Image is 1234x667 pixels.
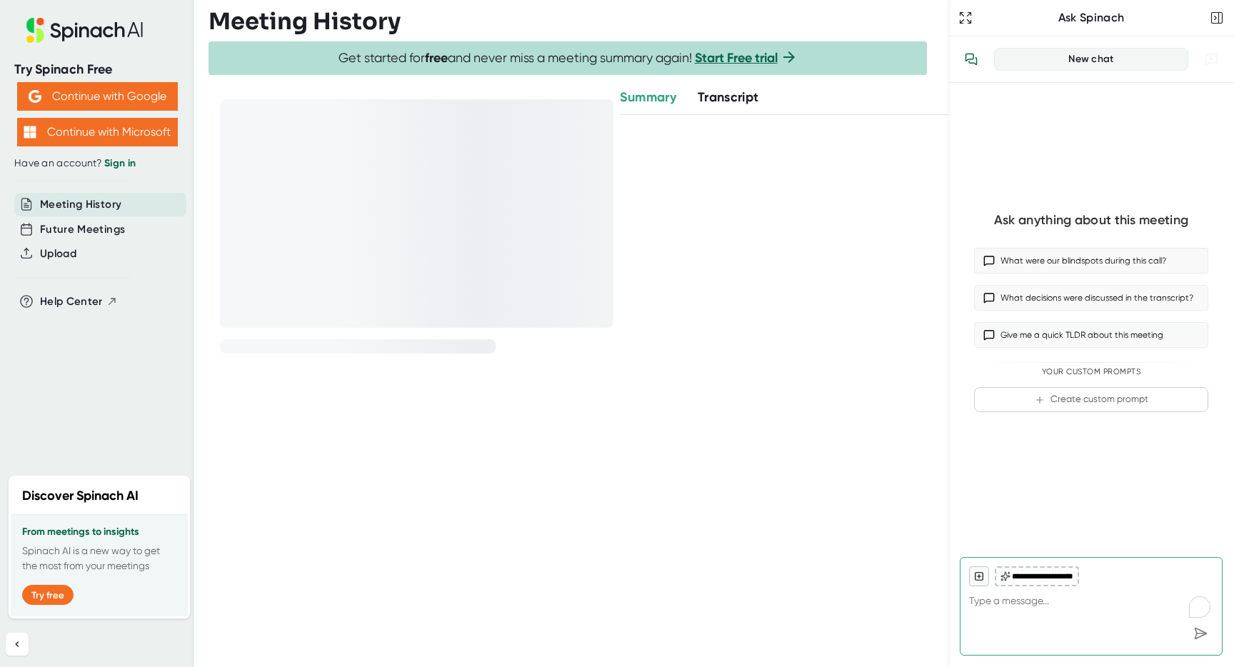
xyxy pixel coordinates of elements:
span: Summary [620,89,676,105]
b: free [425,50,448,66]
textarea: To enrich screen reader interactions, please activate Accessibility in Grammarly extension settings [969,586,1213,621]
button: Meeting History [40,196,121,213]
button: Continue with Microsoft [17,118,178,146]
a: Sign in [104,157,136,169]
span: Transcript [698,89,759,105]
button: Collapse sidebar [6,633,29,656]
button: Try free [22,585,74,605]
button: Upload [40,246,76,262]
span: Help Center [40,294,103,310]
p: Spinach AI is a new way to get the most from your meetings [22,543,176,573]
button: View conversation history [957,45,985,74]
h3: Meeting History [209,8,401,35]
button: What were our blindspots during this call? [974,248,1208,274]
button: Close conversation sidebar [1207,8,1227,28]
button: Future Meetings [40,221,125,238]
div: Have an account? [14,157,180,170]
button: Transcript [698,88,759,107]
button: Summary [620,88,676,107]
div: Send message [1188,621,1213,646]
button: Create custom prompt [974,387,1208,412]
div: Your Custom Prompts [974,367,1208,377]
span: Get started for and never miss a meeting summary again! [338,50,798,66]
div: New chat [1003,53,1179,66]
button: Give me a quick TLDR about this meeting [974,322,1208,348]
a: Start Free trial [695,50,778,66]
h2: Discover Spinach AI [22,486,139,506]
button: Continue with Google [17,82,178,111]
button: Help Center [40,294,118,310]
img: Aehbyd4JwY73AAAAAElFTkSuQmCC [29,90,41,103]
div: Ask Spinach [975,11,1207,25]
div: Ask anything about this meeting [994,212,1188,229]
button: Expand to Ask Spinach page [955,8,975,28]
h3: From meetings to insights [22,526,176,538]
div: Try Spinach Free [14,61,180,78]
button: What decisions were discussed in the transcript? [974,285,1208,311]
